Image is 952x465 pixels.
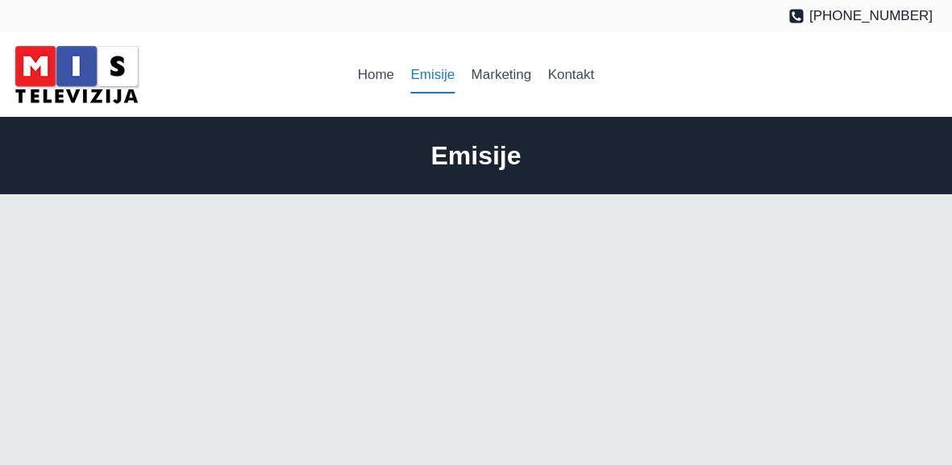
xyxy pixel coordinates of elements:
iframe: Serbian Film Festival | Sydney 2024 [646,233,933,394]
h1: Emisije [19,136,933,175]
a: Kontakt [539,56,602,94]
a: Home [350,56,403,94]
iframe: Serbian Film Festival | Sydney 2025 [19,233,306,394]
nav: Primary Navigation [350,56,603,94]
img: MIS Television [8,40,145,109]
a: Emisije [402,56,463,94]
a: [PHONE_NUMBER] [788,5,933,27]
iframe: Srbi za srbe - za porodicu Đeković [332,233,619,394]
span: [PHONE_NUMBER] [809,5,933,27]
a: Marketing [463,56,539,94]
